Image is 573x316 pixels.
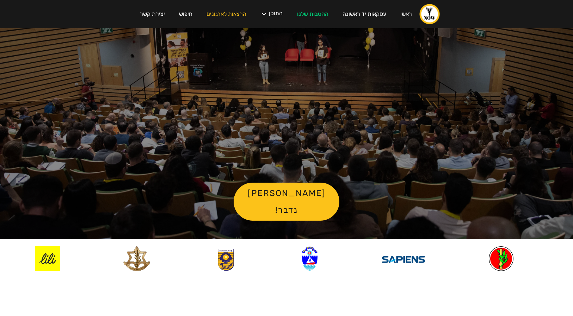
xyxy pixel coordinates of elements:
a: חיפוש [172,4,199,24]
a: הרצאות לארגונים [199,4,253,24]
a: יצירת קשר [133,4,172,24]
div: התוכן [269,11,283,18]
a: עסקאות יד ראשונה [335,4,393,24]
a: [PERSON_NAME] נדבר! [234,183,339,221]
a: ההטבות שלנו [290,4,335,24]
a: ראשי [393,4,419,24]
